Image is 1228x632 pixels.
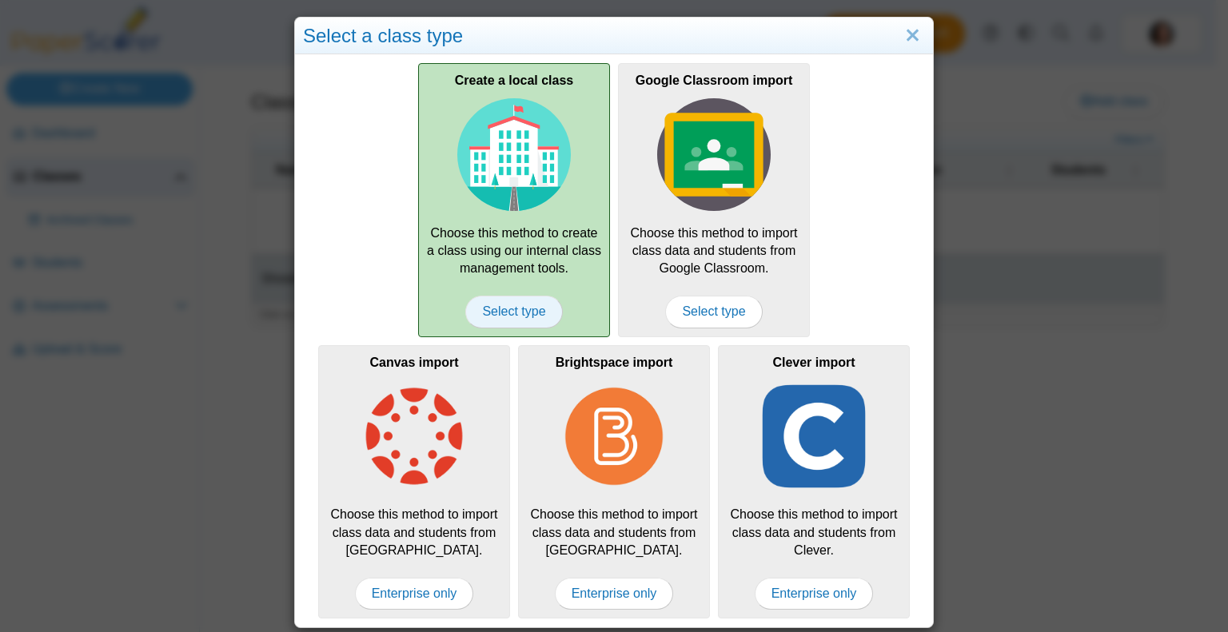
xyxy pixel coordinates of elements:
[555,578,674,610] span: Enterprise only
[295,18,933,55] div: Select a class type
[355,578,474,610] span: Enterprise only
[757,380,871,493] img: class-type-clever.png
[418,63,610,336] div: Choose this method to create a class using our internal class management tools.
[557,380,671,493] img: class-type-brightspace.png
[718,345,910,618] div: Choose this method to import class data and students from Clever.
[457,98,571,212] img: class-type-local.svg
[657,98,771,212] img: class-type-google-classroom.svg
[618,63,810,336] div: Choose this method to import class data and students from Google Classroom.
[518,345,710,618] div: Choose this method to import class data and students from [GEOGRAPHIC_DATA].
[455,74,574,87] b: Create a local class
[900,22,925,50] a: Close
[465,296,562,328] span: Select type
[556,356,673,369] b: Brightspace import
[357,380,471,493] img: class-type-canvas.png
[369,356,458,369] b: Canvas import
[636,74,792,87] b: Google Classroom import
[318,345,510,618] div: Choose this method to import class data and students from [GEOGRAPHIC_DATA].
[755,578,874,610] span: Enterprise only
[772,356,855,369] b: Clever import
[665,296,762,328] span: Select type
[418,63,610,336] a: Create a local class Choose this method to create a class using our internal class management too...
[618,63,810,336] a: Google Classroom import Choose this method to import class data and students from Google Classroo...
